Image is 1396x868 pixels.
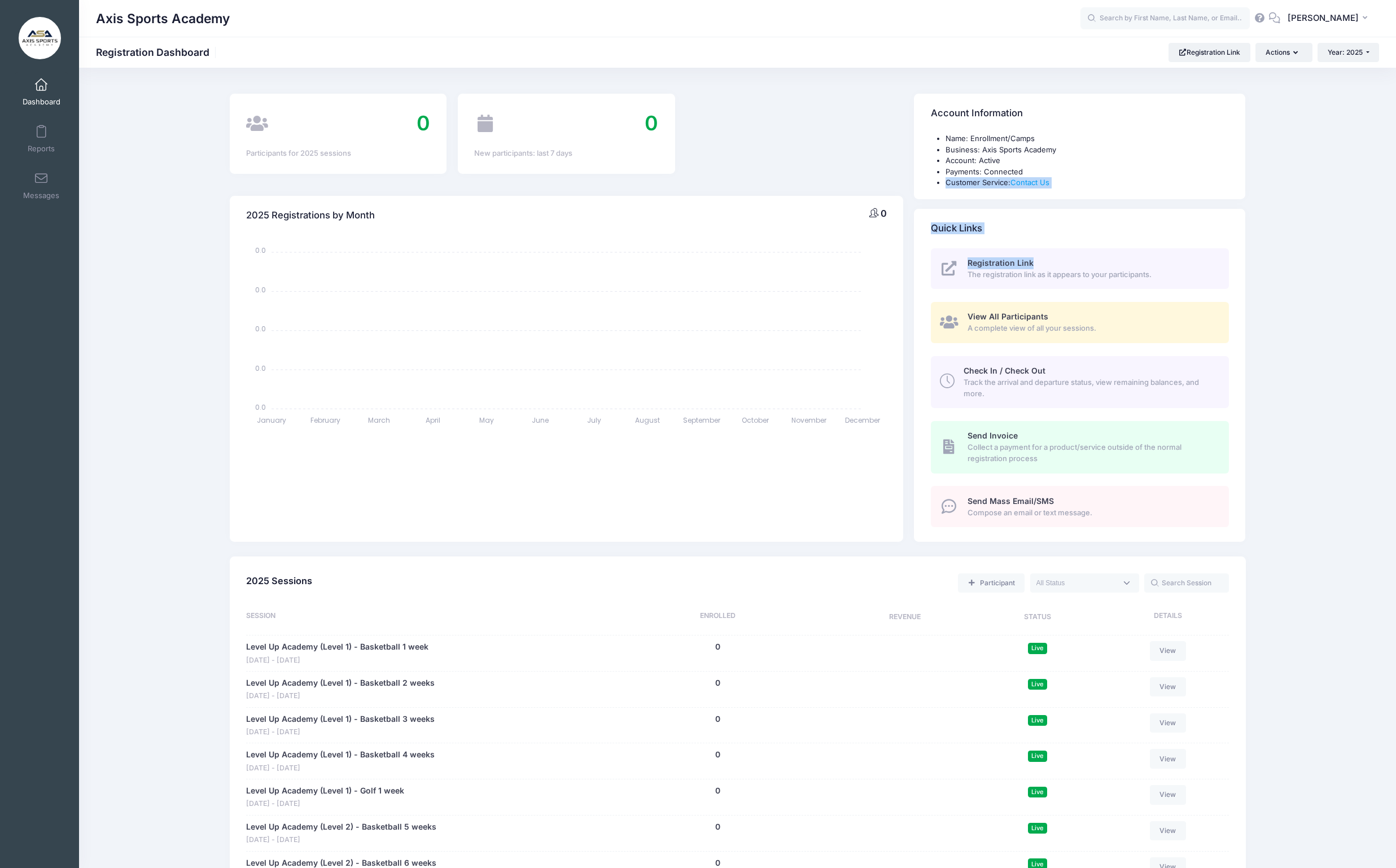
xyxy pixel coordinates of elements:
[246,655,428,666] span: [DATE] - [DATE]
[15,72,68,112] a: Dashboard
[1150,713,1186,733] a: View
[1028,787,1047,797] span: Live
[1150,785,1186,804] a: View
[246,835,436,845] span: [DATE] - [DATE]
[1101,611,1229,624] div: Details
[682,415,720,425] tspan: September
[931,212,982,244] h4: Quick Links
[645,111,658,135] span: 0
[246,677,435,689] a: Level Up Academy (Level 1) - Basketball 2 weeks
[246,713,435,725] a: Level Up Academy (Level 1) - Basketball 3 weeks
[1028,751,1047,761] span: Live
[836,611,974,624] div: Revenue
[1280,6,1379,32] button: [PERSON_NAME]
[1080,7,1250,30] input: Search by First Name, Last Name, or Email...
[1036,578,1117,588] textarea: Search
[246,148,430,159] div: Participants for 2025 sessions
[931,98,1023,130] h4: Account Information
[246,785,404,797] a: Level Up Academy (Level 1) - Golf 1 week
[15,166,68,205] a: Messages
[931,302,1229,343] a: View All Participants A complete view of all your sessions.
[968,442,1216,464] span: Collect a payment for a product/service outside of the normal registration process
[968,323,1216,334] span: A complete view of all your sessions.
[246,727,435,738] span: [DATE] - [DATE]
[931,421,1229,473] a: Send Invoice Collect a payment for a product/service outside of the normal registration process
[1255,43,1312,62] button: Actions
[96,46,219,58] h1: Registration Dashboard
[964,366,1045,375] span: Check In / Check Out
[425,415,440,425] tspan: April
[255,363,266,372] tspan: 0.0
[246,821,436,833] a: Level Up Academy (Level 2) - Basketball 5 weeks
[715,713,720,725] button: 0
[968,507,1216,519] span: Compose an email or text message.
[958,573,1025,593] a: Add a new manual registration
[715,677,720,689] button: 0
[246,691,435,702] span: [DATE] - [DATE]
[946,144,1229,156] li: Business: Axis Sports Academy
[931,356,1229,408] a: Check In / Check Out Track the arrival and departure status, view remaining balances, and more.
[1328,48,1363,56] span: Year: 2025
[635,415,660,425] tspan: August
[246,641,428,653] a: Level Up Academy (Level 1) - Basketball 1 week
[946,133,1229,144] li: Name: Enrollment/Camps
[255,402,266,412] tspan: 0.0
[1288,12,1359,24] span: [PERSON_NAME]
[587,415,601,425] tspan: July
[1028,715,1047,726] span: Live
[742,415,769,425] tspan: October
[881,208,887,219] span: 0
[246,199,375,231] h4: 2025 Registrations by Month
[973,611,1101,624] div: Status
[715,641,720,653] button: 0
[310,415,340,425] tspan: February
[246,799,404,809] span: [DATE] - [DATE]
[1144,573,1229,593] input: Search Session
[368,415,390,425] tspan: March
[19,17,61,59] img: Axis Sports Academy
[1150,641,1186,660] a: View
[28,144,55,154] span: Reports
[532,415,549,425] tspan: June
[255,246,266,255] tspan: 0.0
[257,415,286,425] tspan: January
[1028,679,1047,690] span: Live
[600,611,836,624] div: Enrolled
[246,611,600,624] div: Session
[1150,821,1186,840] a: View
[946,177,1229,188] li: Customer Service:
[15,119,68,159] a: Reports
[931,248,1229,290] a: Registration Link The registration link as it appears to your participants.
[946,166,1229,178] li: Payments: Connected
[1318,43,1379,62] button: Year: 2025
[417,111,430,135] span: 0
[1150,677,1186,696] a: View
[968,312,1048,321] span: View All Participants
[1150,749,1186,768] a: View
[23,191,59,200] span: Messages
[23,97,60,107] span: Dashboard
[474,148,658,159] div: New participants: last 7 days
[246,763,435,774] span: [DATE] - [DATE]
[968,258,1034,268] span: Registration Link
[968,496,1054,506] span: Send Mass Email/SMS
[255,284,266,294] tspan: 0.0
[968,431,1018,440] span: Send Invoice
[715,785,720,797] button: 0
[96,6,230,32] h1: Axis Sports Academy
[479,415,494,425] tspan: May
[255,324,266,334] tspan: 0.0
[1028,643,1047,654] span: Live
[946,155,1229,166] li: Account: Active
[715,749,720,761] button: 0
[1010,178,1049,187] a: Contact Us
[791,415,827,425] tspan: November
[931,486,1229,527] a: Send Mass Email/SMS Compose an email or text message.
[246,575,312,586] span: 2025 Sessions
[845,415,881,425] tspan: December
[1028,823,1047,834] span: Live
[1169,43,1250,62] a: Registration Link
[715,821,720,833] button: 0
[968,269,1216,280] span: The registration link as it appears to your participants.
[246,749,435,761] a: Level Up Academy (Level 1) - Basketball 4 weeks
